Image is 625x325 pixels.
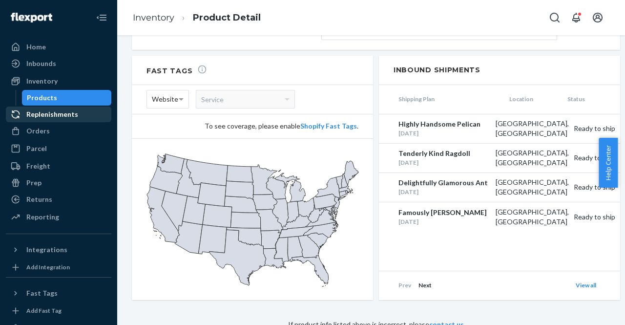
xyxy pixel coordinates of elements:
button: Open account menu [588,8,607,27]
a: Inbounds [6,56,111,71]
img: Flexport logo [11,13,52,22]
div: Add Integration [26,263,70,271]
div: Inventory [26,76,58,86]
div: Home [26,42,46,52]
span: Next [418,282,432,289]
div: Returns [26,195,52,204]
button: Open notifications [566,8,586,27]
h2: Inbound Shipments [379,56,620,85]
button: Fast Tags [6,285,111,301]
a: Shopify Fast Tags [300,122,357,130]
div: Replenishments [26,109,78,119]
h2: Fast Tags [146,65,207,75]
div: Ready to ship [569,153,620,163]
div: [GEOGRAPHIC_DATA], [GEOGRAPHIC_DATA] [491,119,569,138]
div: Fast Tags [26,288,58,298]
a: Inventory [6,73,111,89]
span: Website [152,91,178,108]
div: Ready to ship [569,124,620,133]
a: View all [576,282,596,289]
a: Home [6,39,111,55]
button: Close Navigation [92,8,111,27]
button: Integrations [6,242,111,258]
div: Service [196,90,294,108]
div: [DATE] [398,158,491,167]
div: To see coverage, please enable . [146,121,358,131]
button: Help Center [599,138,618,188]
div: Add Fast Tag [26,306,62,315]
a: Orders [6,123,111,139]
div: Tenderly Kind Ragdoll [398,149,491,158]
div: Parcel [26,144,47,153]
a: Freight [6,158,111,174]
a: Add Integration [6,261,111,273]
span: Prev [398,282,411,289]
a: Highly Handsome Pelican[DATE][GEOGRAPHIC_DATA], [GEOGRAPHIC_DATA]Ready to ship [379,114,620,144]
div: [DATE] [398,188,491,196]
a: Product Detail [193,12,261,23]
div: Reporting [26,212,59,222]
a: Famously [PERSON_NAME][DATE][GEOGRAPHIC_DATA], [GEOGRAPHIC_DATA]Ready to ship [379,202,620,232]
a: Tenderly Kind Ragdoll[DATE][GEOGRAPHIC_DATA], [GEOGRAPHIC_DATA]Ready to ship [379,144,620,173]
div: [GEOGRAPHIC_DATA], [GEOGRAPHIC_DATA] [491,148,569,168]
button: Open Search Box [545,8,564,27]
span: Location [504,95,562,103]
div: Products [27,93,57,103]
div: Orders [26,126,50,136]
div: Prep [26,178,42,188]
a: Add Fast Tag [6,305,111,317]
a: Prep [6,175,111,191]
div: Ready to ship [569,182,620,192]
div: [GEOGRAPHIC_DATA], [GEOGRAPHIC_DATA] [491,177,569,197]
a: Inventory [133,12,174,23]
div: [DATE] [398,217,491,226]
div: Freight [26,161,50,171]
a: Parcel [6,141,111,156]
div: Delightfully Glamorous Ant [398,178,491,188]
a: Replenishments [6,107,111,122]
a: Products [22,90,112,106]
a: Reporting [6,209,111,225]
a: Delightfully Glamorous Ant[DATE][GEOGRAPHIC_DATA], [GEOGRAPHIC_DATA]Ready to ship [379,173,620,202]
div: Ready to ship [569,212,620,222]
div: [DATE] [398,129,491,137]
ol: breadcrumbs [125,3,269,32]
div: Integrations [26,245,67,255]
span: Shipping Plan [379,95,504,103]
div: Famously [PERSON_NAME] [398,208,491,217]
span: Status [562,95,621,103]
div: [GEOGRAPHIC_DATA], [GEOGRAPHIC_DATA] [491,207,569,227]
a: Returns [6,192,111,207]
div: Highly Handsome Pelican [398,119,491,129]
div: Inbounds [26,59,56,68]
